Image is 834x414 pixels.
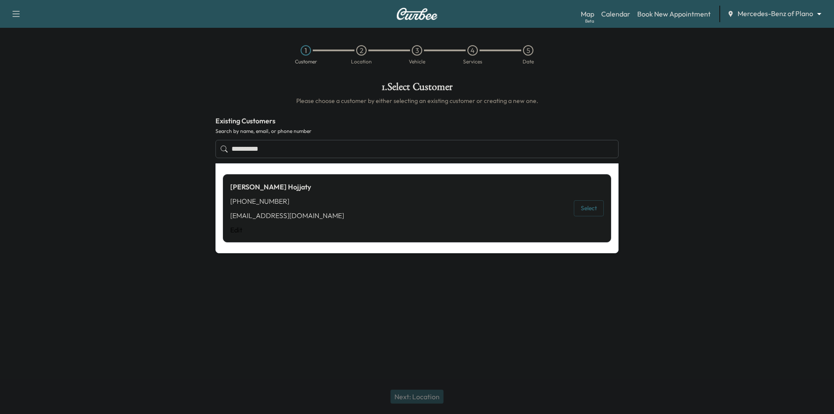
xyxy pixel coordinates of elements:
div: [PHONE_NUMBER] [230,196,344,206]
div: Beta [585,18,594,24]
span: Mercedes-Benz of Plano [738,9,813,19]
div: 1 [301,45,311,56]
a: Calendar [601,9,630,19]
h6: Please choose a customer by either selecting an existing customer or creating a new one. [215,96,619,105]
div: [PERSON_NAME] Hojjaty [230,182,344,192]
a: MapBeta [581,9,594,19]
h1: 1 . Select Customer [215,82,619,96]
div: Customer [295,59,317,64]
button: Select [574,200,604,216]
div: Location [351,59,372,64]
img: Curbee Logo [396,8,438,20]
div: Services [463,59,482,64]
div: [EMAIL_ADDRESS][DOMAIN_NAME] [230,210,344,221]
label: Search by name, email, or phone number [215,128,619,135]
div: Date [523,59,534,64]
div: 5 [523,45,533,56]
div: 2 [356,45,367,56]
a: Book New Appointment [637,9,711,19]
div: Vehicle [409,59,425,64]
a: Edit [230,225,344,235]
div: 3 [412,45,422,56]
h4: Existing Customers [215,116,619,126]
div: 4 [467,45,478,56]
